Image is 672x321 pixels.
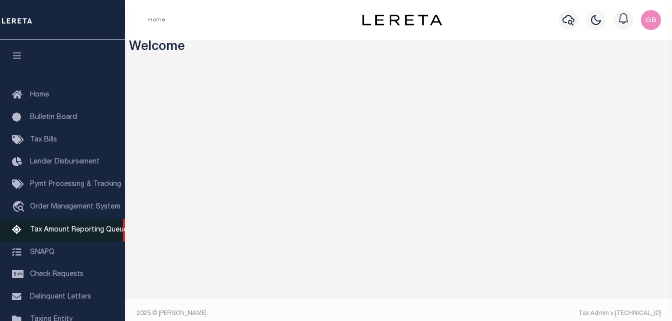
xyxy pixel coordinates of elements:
[30,248,55,255] span: SNAPQ
[362,14,442,25] img: logo-dark.svg
[12,201,28,214] i: travel_explore
[30,114,77,121] span: Bulletin Board
[406,309,661,318] div: Tax Admin v.[TECHNICAL_ID]
[30,136,57,143] span: Tax Bills
[129,309,399,318] div: 2025 © [PERSON_NAME].
[30,293,91,300] span: Delinquent Letters
[30,226,128,233] span: Tax Amount Reporting Queue
[129,40,668,55] h3: Welcome
[641,10,661,30] img: svg+xml;base64,PHN2ZyB4bWxucz0iaHR0cDovL3d3dy53My5vcmcvMjAwMC9zdmciIHBvaW50ZXItZXZlbnRzPSJub25lIi...
[30,158,100,165] span: Lender Disbursement
[30,271,84,278] span: Check Requests
[30,181,121,188] span: Pymt Processing & Tracking
[148,15,165,24] li: Home
[30,203,120,210] span: Order Management System
[30,91,49,98] span: Home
